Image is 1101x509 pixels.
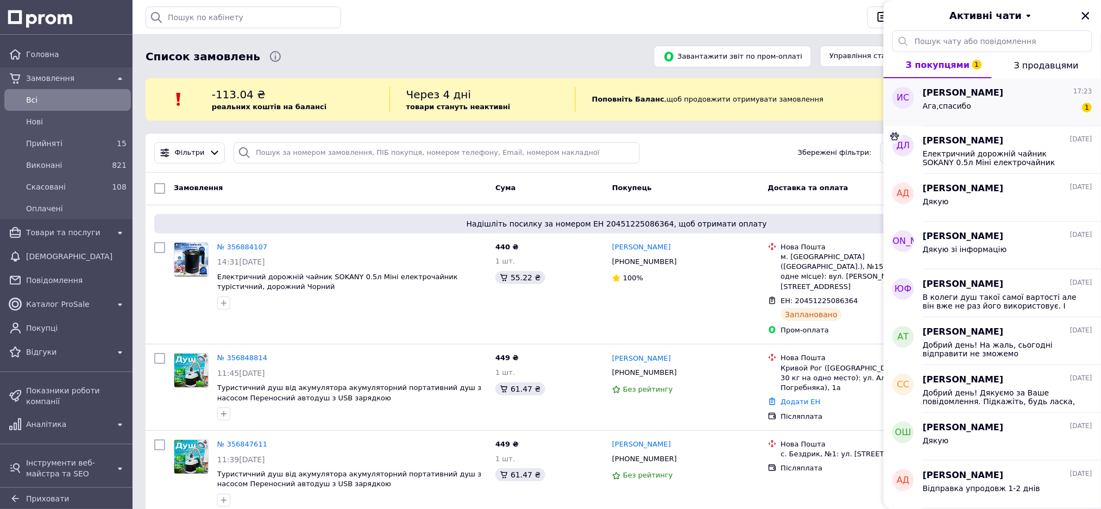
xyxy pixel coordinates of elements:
span: [DATE] [1070,326,1092,335]
span: Відгуки [26,347,109,357]
div: с. Бездрик, №1: ул. [STREET_ADDRESS] [781,449,946,459]
button: З покупцями1 [884,52,992,78]
a: Фото товару [174,242,209,277]
span: Туристичний душ від акумулятора акумуляторний портативний душ з насосом Переносний автодуш з USB ... [217,384,481,402]
span: 1 шт. [495,257,515,265]
span: Ага,спасибо [923,102,971,110]
div: Післяплата [781,412,946,422]
a: Електричний дорожній чайник SOKANY 0.5л Міні електрочайник турістичний, дорожний Чорний [217,273,458,291]
img: Фото товару [174,440,208,474]
a: Фото товару [174,353,209,388]
b: реальних коштів на балансі [212,103,327,111]
input: Пошук по кабінету [146,7,341,28]
span: ЕН: 20451225086364 [781,297,858,305]
span: [PERSON_NAME] [923,135,1004,147]
div: , щоб продовжити отримувати замовлення [575,87,934,112]
span: Аналітика [26,419,109,430]
button: ЮФ[PERSON_NAME][DATE]В колеги душ такої самої вартості але він вже не раз його використовує. І за... [884,269,1101,317]
span: [PHONE_NUMBER] [612,257,677,266]
span: Через 4 дні [406,88,471,101]
div: Пром-оплата [781,325,946,335]
span: [DEMOGRAPHIC_DATA] [26,251,127,262]
span: [PHONE_NUMBER] [612,455,677,463]
span: Активні чати [949,9,1022,23]
img: :exclamation: [171,91,187,108]
span: Оплачені [26,203,127,214]
span: Товари та послуги [26,227,109,238]
a: [PERSON_NAME] [612,354,671,364]
span: [PERSON_NAME] [867,235,940,248]
span: Фільтри [175,148,205,158]
span: Сс [897,379,909,391]
span: Список замовлень [146,49,260,65]
span: Дякую [923,197,949,206]
span: [DATE] [1070,230,1092,240]
button: ИС[PERSON_NAME]17:23Ага,спасибо1 [884,78,1101,126]
img: Фото товару [174,243,207,277]
span: Каталог ProSale [26,299,109,310]
span: 108 [112,183,127,191]
span: В колеги душ такої самої вартості але він вже не раз його використовує. І заглушка там і можливіс... [923,293,1077,310]
button: АД[PERSON_NAME][DATE]Відправка упродовж 1-2 днів [884,461,1101,508]
span: 17:23 [1073,87,1092,96]
span: [PERSON_NAME] [923,230,1004,243]
span: Приховати [26,494,69,503]
span: [DATE] [1070,135,1092,144]
button: Активні чати [914,9,1071,23]
span: ИС [897,92,909,104]
span: Нові [26,116,127,127]
a: № 356884107 [217,243,267,251]
span: 15 [117,139,127,148]
a: № 356847611 [217,440,267,448]
span: Показники роботи компанії [26,385,127,407]
span: [PERSON_NAME] [923,422,1004,434]
span: 449 ₴ [495,354,519,362]
span: Прийняті [26,138,105,149]
button: ДЛ[PERSON_NAME][DATE]Електричний дорожній чайник SOKANY 0.5л Міні електрочайник турістичний, доро... [884,126,1101,174]
button: Управління статусами [820,46,922,67]
span: 1 [972,60,982,70]
span: Відправка упродовж 1-2 днів [923,484,1040,493]
b: товари стануть неактивні [406,103,511,111]
span: Замовлення [174,184,223,192]
span: Без рейтингу [623,471,673,479]
div: 61.47 ₴ [495,468,545,481]
div: 55.22 ₴ [495,271,545,284]
button: З продавцями [992,52,1101,78]
span: [DATE] [1070,278,1092,287]
span: Покупці [26,323,127,334]
span: [PERSON_NAME] [923,278,1004,291]
span: Добрий день! На жаль, сьогодні відправити не зможемо [923,341,1077,358]
button: Сс[PERSON_NAME][DATE]Добрий день! Дякуємо за Ваше повідомлення. Підкажіть, будь ласка, чи могла в... [884,365,1101,413]
img: Фото товару [174,354,208,387]
a: Туристичний душ від акумулятора акумуляторний портативний душ з насосом Переносний автодуш з USB ... [217,470,481,488]
input: Пошук за номером замовлення, ПІБ покупця, номером телефону, Email, номером накладної [234,142,640,164]
span: [PERSON_NAME] [923,469,1004,482]
span: 449 ₴ [495,440,519,448]
input: Пошук чату або повідомлення [892,30,1092,52]
span: Надішліть посилку за номером ЕН 20451225086364, щоб отримати оплату [159,218,1075,229]
span: 11:45[DATE] [217,369,265,378]
span: 11:39[DATE] [217,455,265,464]
span: АД [897,187,909,200]
span: З продавцями [1014,60,1079,71]
span: [PERSON_NAME] [923,183,1004,195]
a: [PERSON_NAME] [612,439,671,450]
b: Поповніть Баланс [592,95,664,103]
div: Заплановано [781,308,842,321]
span: Cума [495,184,515,192]
span: Електричний дорожній чайник SOKANY 0.5л Міні електрочайник турістичний, дорожний Чорний [923,149,1055,175]
span: 14:31[DATE] [217,257,265,266]
span: АТ [898,331,909,343]
div: Нова Пошта [781,242,946,252]
span: З покупцями [906,60,970,70]
span: [PHONE_NUMBER] [612,368,677,376]
span: 1 шт. [495,455,515,463]
span: Виконані [26,160,105,171]
button: Закрити [1079,9,1092,22]
div: Нова Пошта [781,353,946,363]
span: [DATE] [1070,469,1092,479]
div: м. [GEOGRAPHIC_DATA] ([GEOGRAPHIC_DATA].), №158 (до 30 кг на одне місце): вул. [PERSON_NAME][STRE... [781,252,946,292]
span: [DATE] [1070,374,1092,383]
